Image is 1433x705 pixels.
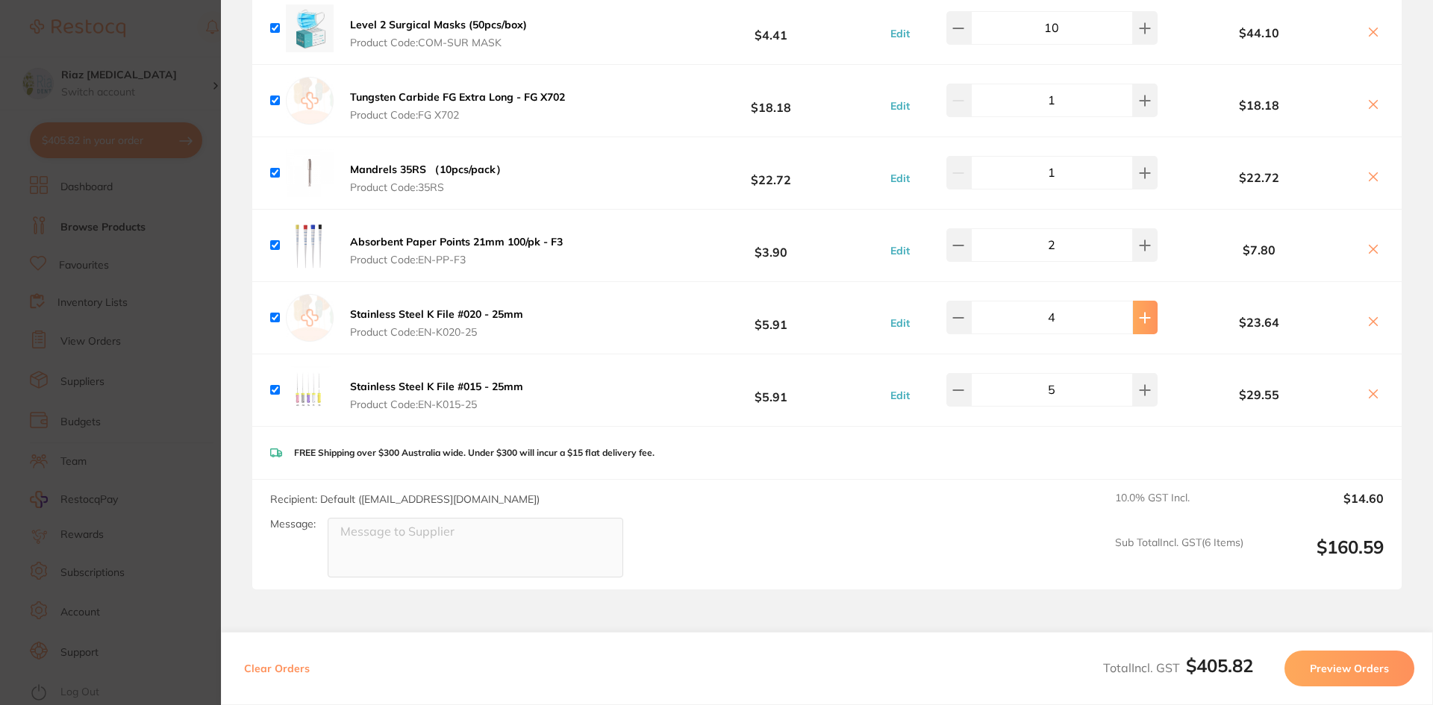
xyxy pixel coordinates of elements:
button: Tungsten Carbide FG Extra Long - FG X702 Product Code:FG X702 [346,90,569,122]
b: Tungsten Carbide FG Extra Long - FG X702 [350,90,565,104]
button: Edit [886,99,914,113]
button: Edit [886,27,914,40]
b: $23.64 [1161,316,1357,329]
img: eXZmcGxqdA [286,149,334,197]
button: Edit [886,244,914,257]
button: Edit [886,172,914,185]
b: Mandrels 35RS （10pcs/pack） [350,163,506,176]
b: $18.18 [1161,98,1357,112]
span: Recipient: Default ( [EMAIL_ADDRESS][DOMAIN_NAME] ) [270,492,540,506]
span: 10.0 % GST Incl. [1115,492,1243,524]
label: Message: [270,518,316,530]
button: Clear Orders [240,651,314,686]
span: Product Code: FG X702 [350,109,565,121]
button: Stainless Steel K File #015 - 25mm Product Code:EN-K015-25 [346,380,528,411]
img: empty.jpg [286,77,334,125]
b: $29.55 [1161,388,1357,401]
b: $5.91 [660,304,882,331]
button: Preview Orders [1284,651,1414,686]
img: empty.jpg [286,294,334,342]
output: $14.60 [1255,492,1384,524]
span: Sub Total Incl. GST ( 6 Items) [1115,536,1243,577]
button: Mandrels 35RS （10pcs/pack） Product Code:35RS [346,163,511,194]
b: $44.10 [1161,26,1357,40]
button: Level 2 Surgical Masks (50pcs/box) Product Code:COM-SUR MASK [346,18,531,49]
span: Product Code: EN-K020-25 [350,326,523,338]
b: $22.72 [1161,171,1357,184]
span: Total Incl. GST [1103,660,1253,675]
b: $22.72 [660,159,882,187]
b: $5.91 [660,376,882,404]
b: $7.80 [1161,243,1357,257]
button: Edit [886,316,914,330]
b: $18.18 [660,87,882,114]
b: $3.90 [660,231,882,259]
b: $405.82 [1186,654,1253,677]
span: Product Code: EN-K015-25 [350,398,523,410]
img: YWgwMmpjcw [286,4,334,52]
img: emtjb2J3ag [286,366,334,414]
b: $4.41 [660,14,882,42]
b: Stainless Steel K File #015 - 25mm [350,380,523,393]
span: Product Code: 35RS [350,181,506,193]
b: Level 2 Surgical Masks (50pcs/box) [350,18,527,31]
button: Edit [886,389,914,402]
b: Stainless Steel K File #020 - 25mm [350,307,523,321]
button: Absorbent Paper Points 21mm 100/pk - F3 Product Code:EN-PP-F3 [346,235,567,266]
p: FREE Shipping over $300 Australia wide. Under $300 will incur a $15 flat delivery fee. [294,448,655,458]
span: Product Code: EN-PP-F3 [350,254,563,266]
span: Product Code: COM-SUR MASK [350,37,527,48]
output: $160.59 [1255,536,1384,577]
img: OHFtaHJ3eg [286,222,334,269]
b: Absorbent Paper Points 21mm 100/pk - F3 [350,235,563,248]
button: Stainless Steel K File #020 - 25mm Product Code:EN-K020-25 [346,307,528,339]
